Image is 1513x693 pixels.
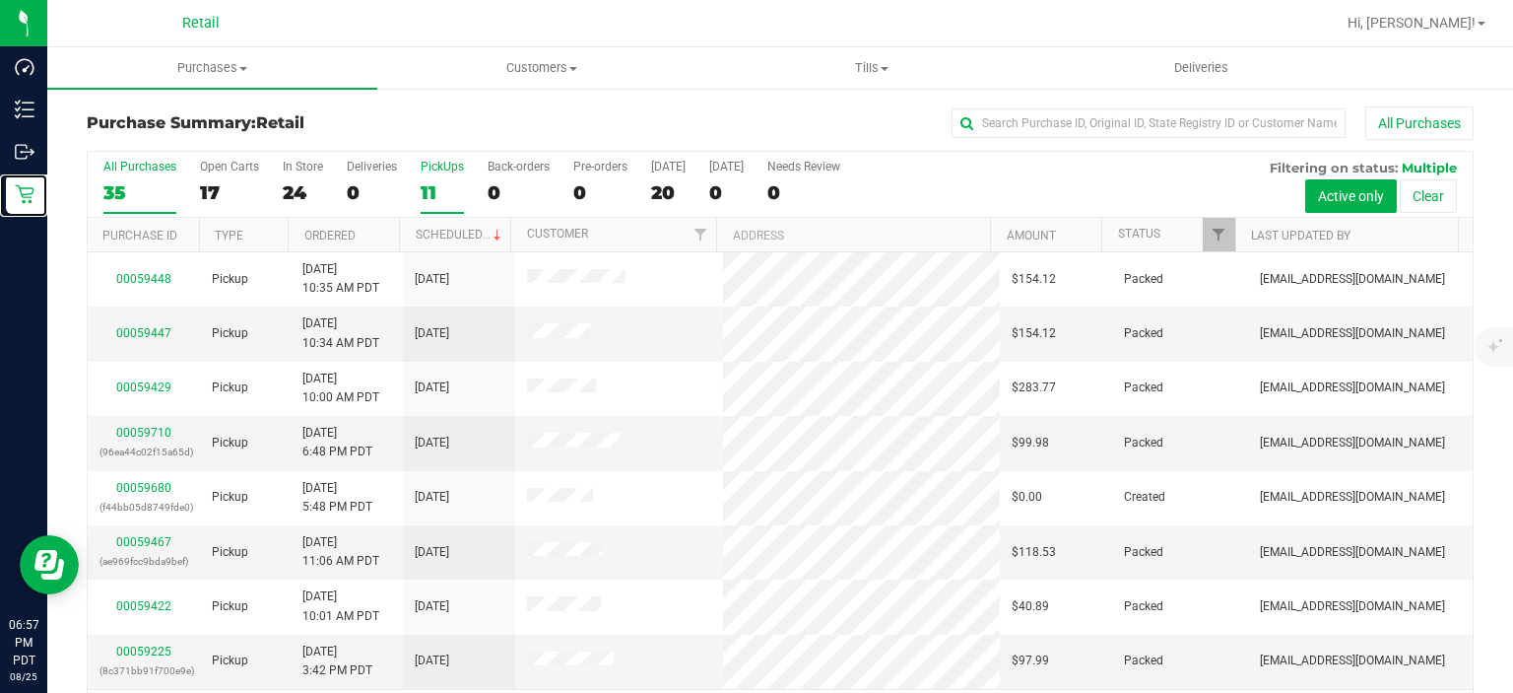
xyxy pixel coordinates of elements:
div: 0 [488,181,550,204]
a: Type [215,229,243,243]
button: All Purchases [1365,106,1474,140]
span: Packed [1124,543,1163,562]
a: Filter [684,218,716,251]
a: Scheduled [416,228,505,242]
a: Purchases [47,47,377,89]
div: 0 [347,181,397,204]
span: Pickup [212,488,248,507]
div: 17 [200,181,259,204]
a: Ordered [304,229,356,243]
span: Packed [1124,270,1163,289]
div: All Purchases [103,160,176,173]
span: Filtering on status: [1270,160,1398,175]
div: 20 [651,181,686,204]
span: $118.53 [1012,543,1056,562]
h3: Purchase Summary: [87,114,549,132]
div: 11 [421,181,464,204]
span: [DATE] [415,488,449,507]
span: $97.99 [1012,652,1049,670]
span: [DATE] 11:06 AM PDT [302,533,379,571]
a: Customer [527,227,588,241]
span: [EMAIL_ADDRESS][DOMAIN_NAME] [1260,597,1445,616]
a: 00059429 [116,381,171,394]
span: Pickup [212,543,248,562]
span: Pickup [212,597,248,616]
p: (f44bb05d8749fde0) [99,498,188,517]
a: 00059448 [116,272,171,286]
a: Last Updated By [1251,229,1350,243]
button: Clear [1400,179,1457,213]
span: $0.00 [1012,488,1042,507]
span: $99.98 [1012,434,1049,452]
span: Pickup [212,434,248,452]
inline-svg: Inventory [15,100,34,119]
span: Hi, [PERSON_NAME]! [1348,15,1476,31]
span: Packed [1124,434,1163,452]
inline-svg: Outbound [15,142,34,162]
span: [EMAIL_ADDRESS][DOMAIN_NAME] [1260,434,1445,452]
span: Multiple [1402,160,1457,175]
div: Needs Review [767,160,840,173]
div: Open Carts [200,160,259,173]
a: Amount [1007,229,1056,243]
span: [DATE] 10:34 AM PDT [302,314,379,352]
p: 08/25 [9,669,38,684]
p: (ae969fcc9bda9bef) [99,552,188,571]
span: [DATE] 10:35 AM PDT [302,260,379,298]
div: [DATE] [709,160,744,173]
span: Purchases [47,59,377,77]
span: [EMAIL_ADDRESS][DOMAIN_NAME] [1260,324,1445,343]
span: [EMAIL_ADDRESS][DOMAIN_NAME] [1260,543,1445,562]
button: Active only [1305,179,1397,213]
span: Retail [256,113,304,132]
a: 00059225 [116,645,171,658]
p: 06:57 PM PDT [9,616,38,669]
a: 00059710 [116,426,171,440]
span: Customers [378,59,706,77]
span: [EMAIL_ADDRESS][DOMAIN_NAME] [1260,488,1445,507]
a: Status [1118,227,1160,241]
span: [DATE] [415,652,449,670]
span: $154.12 [1012,270,1056,289]
span: [EMAIL_ADDRESS][DOMAIN_NAME] [1260,379,1445,397]
span: Pickup [212,324,248,343]
a: Purchase ID [102,229,177,243]
span: [EMAIL_ADDRESS][DOMAIN_NAME] [1260,652,1445,670]
a: Filter [1203,218,1235,251]
span: Tills [708,59,1036,77]
span: [DATE] 3:42 PM PDT [302,643,372,680]
a: Deliveries [1036,47,1366,89]
span: [DATE] 10:00 AM PDT [302,370,379,407]
span: [DATE] [415,434,449,452]
div: PickUps [421,160,464,173]
div: 0 [767,181,840,204]
inline-svg: Retail [15,184,34,204]
div: 0 [709,181,744,204]
a: 00059680 [116,481,171,495]
div: Deliveries [347,160,397,173]
span: [DATE] [415,379,449,397]
span: Packed [1124,379,1163,397]
span: [DATE] [415,597,449,616]
span: Created [1124,488,1165,507]
span: $283.77 [1012,379,1056,397]
div: 35 [103,181,176,204]
span: Packed [1124,324,1163,343]
div: Pre-orders [573,160,627,173]
span: Pickup [212,379,248,397]
div: Back-orders [488,160,550,173]
inline-svg: Dashboard [15,57,34,77]
span: [DATE] 5:48 PM PDT [302,479,372,517]
div: 0 [573,181,627,204]
span: $40.89 [1012,597,1049,616]
span: Deliveries [1148,59,1255,77]
a: 00059422 [116,599,171,613]
a: Tills [707,47,1037,89]
span: [DATE] [415,543,449,562]
span: [DATE] 10:01 AM PDT [302,588,379,625]
span: Packed [1124,652,1163,670]
p: (8c371bb91f700e9e) [99,661,188,680]
iframe: Resource center [20,535,79,594]
p: (96ea44c02f15a65d) [99,443,188,461]
a: Customers [377,47,707,89]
